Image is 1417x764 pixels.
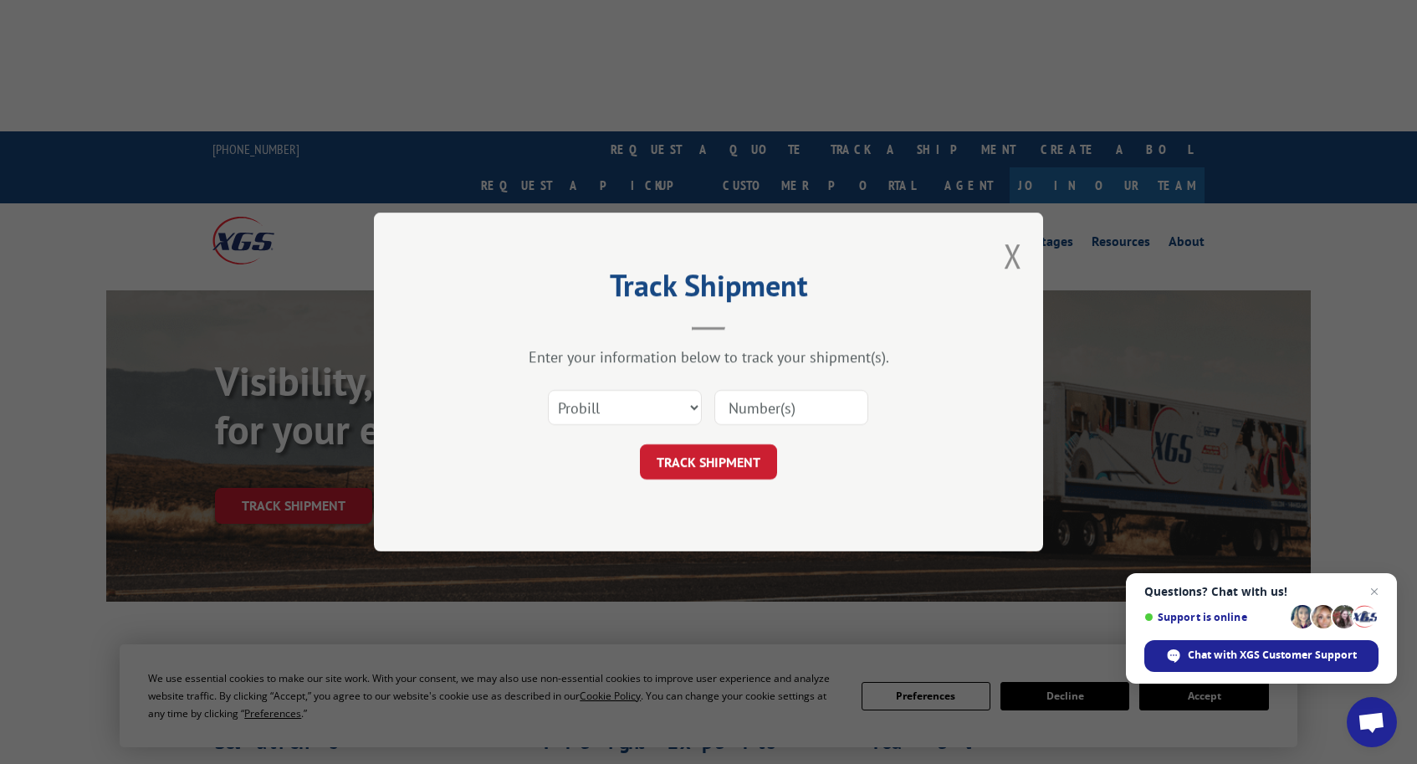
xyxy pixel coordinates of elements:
button: TRACK SHIPMENT [640,444,777,479]
span: Questions? Chat with us! [1144,585,1379,598]
span: Close chat [1364,582,1384,602]
span: Chat with XGS Customer Support [1188,648,1357,663]
button: Close modal [1004,233,1022,278]
div: Enter your information below to track your shipment(s). [458,347,959,367]
span: Support is online [1144,611,1285,623]
h2: Track Shipment [458,274,959,305]
div: Chat with XGS Customer Support [1144,640,1379,672]
input: Number(s) [714,390,868,425]
div: Open chat [1347,697,1397,747]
